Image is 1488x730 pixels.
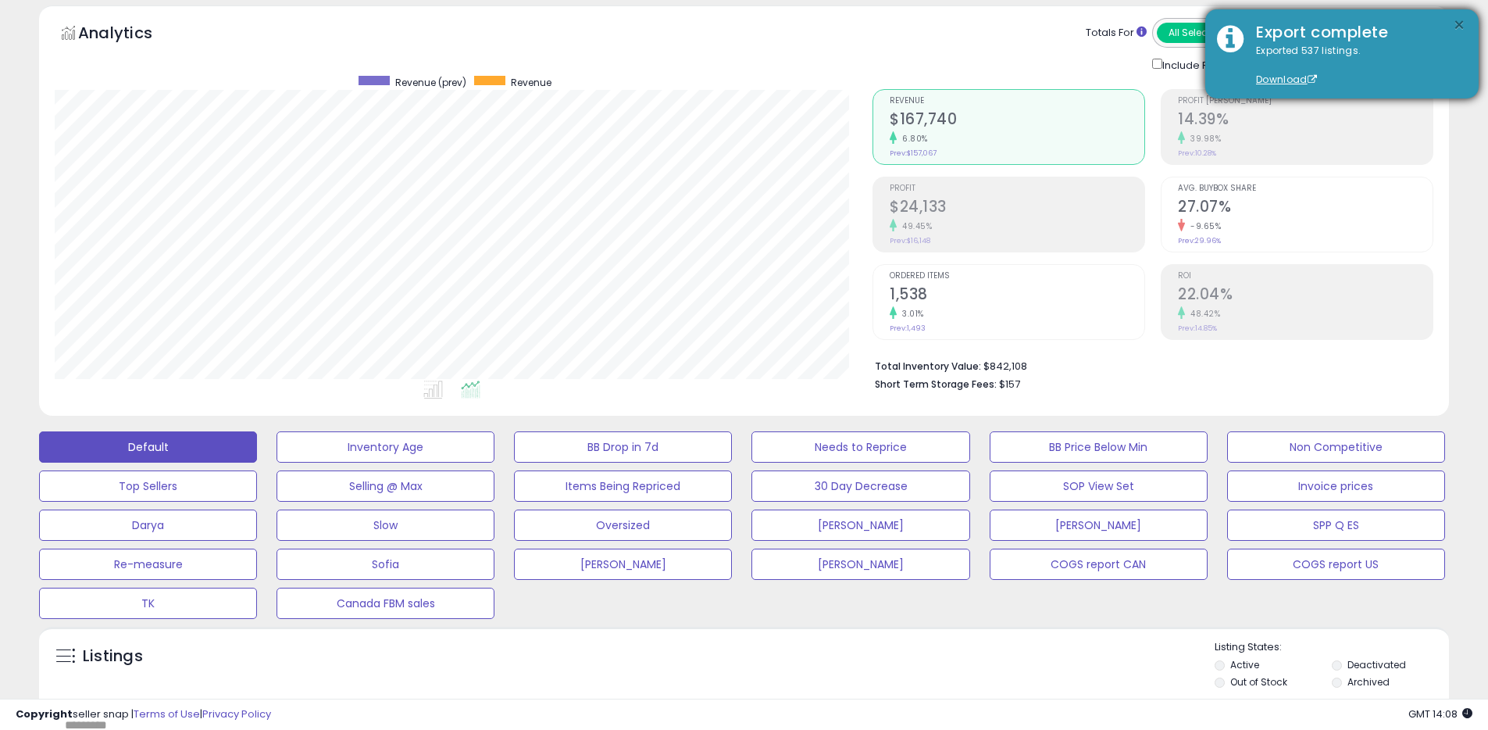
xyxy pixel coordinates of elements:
[514,471,732,502] button: Items Being Repriced
[751,549,969,580] button: [PERSON_NAME]
[1185,220,1221,232] small: -9.65%
[277,510,494,541] button: Slow
[1347,658,1406,671] label: Deactivated
[1178,97,1433,106] span: Profit [PERSON_NAME]
[890,324,926,333] small: Prev: 1,493
[1178,198,1433,219] h2: 27.07%
[890,285,1144,306] h2: 1,538
[1230,675,1287,689] label: Out of Stock
[1178,236,1221,245] small: Prev: 29.96%
[511,76,551,89] span: Revenue
[1178,285,1433,306] h2: 22.04%
[1227,549,1445,580] button: COGS report US
[1227,510,1445,541] button: SPP Q ES
[39,471,257,502] button: Top Sellers
[875,360,981,373] b: Total Inventory Value:
[1140,55,1269,73] div: Include Returns
[277,471,494,502] button: Selling @ Max
[875,378,997,391] b: Short Term Storage Fees:
[875,356,1422,374] li: $842,108
[1408,707,1472,721] span: 2025-08-13 14:08 GMT
[1227,431,1445,463] button: Non Competitive
[134,707,200,721] a: Terms of Use
[16,707,271,722] div: seller snap | |
[751,471,969,502] button: 30 Day Decrease
[890,198,1144,219] h2: $24,133
[39,549,257,580] button: Re-measure
[890,272,1144,281] span: Ordered Items
[890,236,930,245] small: Prev: $16,148
[1215,640,1449,655] p: Listing States:
[751,431,969,463] button: Needs to Reprice
[277,588,494,619] button: Canada FBM sales
[1157,23,1273,43] button: All Selected Listings
[277,431,494,463] button: Inventory Age
[990,431,1208,463] button: BB Price Below Min
[897,220,932,232] small: 49.45%
[890,110,1144,131] h2: $167,740
[1244,21,1467,44] div: Export complete
[990,549,1208,580] button: COGS report CAN
[1178,149,1216,158] small: Prev: 10.28%
[39,588,257,619] button: TK
[514,549,732,580] button: [PERSON_NAME]
[999,377,1020,392] span: $157
[1185,308,1220,320] small: 48.42%
[890,184,1144,193] span: Profit
[897,133,928,145] small: 6.80%
[990,471,1208,502] button: SOP View Set
[39,510,257,541] button: Darya
[1256,73,1317,86] a: Download
[1178,272,1433,281] span: ROI
[39,431,257,463] button: Default
[1178,324,1217,333] small: Prev: 14.85%
[890,149,937,158] small: Prev: $157,067
[1230,658,1259,671] label: Active
[1347,675,1390,689] label: Archived
[1227,471,1445,502] button: Invoice prices
[514,431,732,463] button: BB Drop in 7d
[1185,133,1221,145] small: 39.98%
[1086,26,1147,41] div: Totals For
[1244,44,1467,88] div: Exported 537 listings.
[1178,110,1433,131] h2: 14.39%
[990,510,1208,541] button: [PERSON_NAME]
[751,510,969,541] button: [PERSON_NAME]
[897,308,924,320] small: 3.01%
[514,510,732,541] button: Oversized
[890,97,1144,106] span: Revenue
[202,707,271,721] a: Privacy Policy
[83,646,143,667] h5: Listings
[277,549,494,580] button: Sofia
[1453,16,1465,35] button: ×
[16,707,73,721] strong: Copyright
[395,76,466,89] span: Revenue (prev)
[1178,184,1433,193] span: Avg. Buybox Share
[78,22,183,48] h5: Analytics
